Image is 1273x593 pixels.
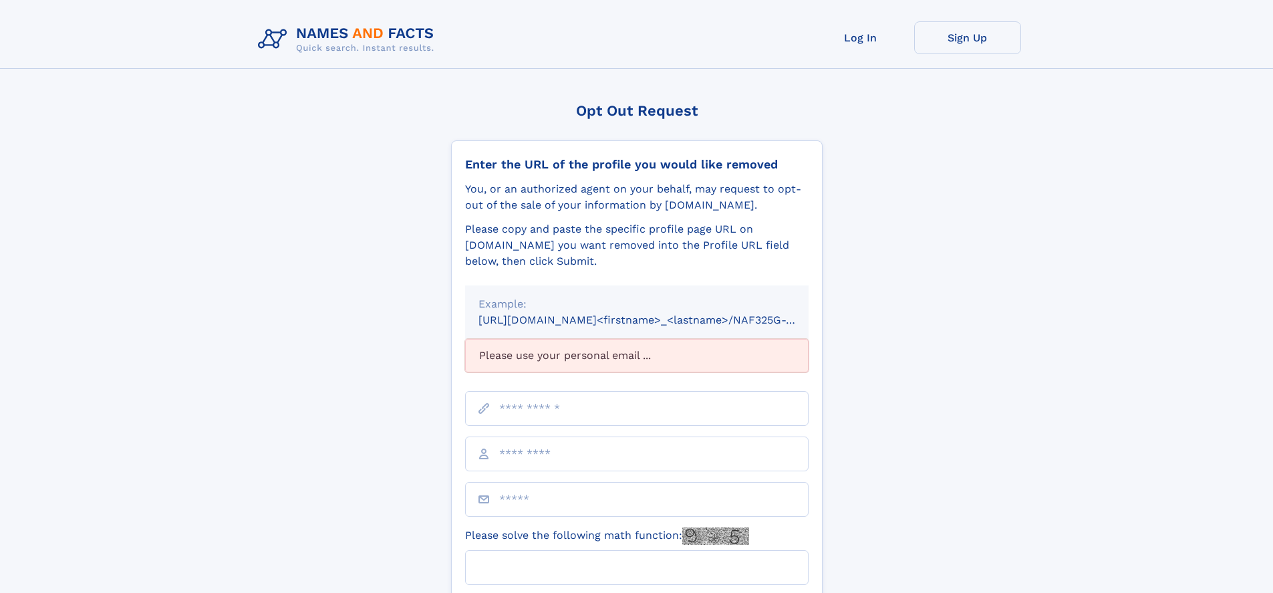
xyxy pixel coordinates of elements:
div: Opt Out Request [451,102,823,119]
div: Enter the URL of the profile you would like removed [465,157,809,172]
a: Sign Up [914,21,1021,54]
a: Log In [807,21,914,54]
label: Please solve the following math function: [465,527,749,545]
div: Please use your personal email ... [465,339,809,372]
img: Logo Names and Facts [253,21,445,57]
small: [URL][DOMAIN_NAME]<firstname>_<lastname>/NAF325G-xxxxxxxx [478,314,834,326]
div: Please copy and paste the specific profile page URL on [DOMAIN_NAME] you want removed into the Pr... [465,221,809,269]
div: You, or an authorized agent on your behalf, may request to opt-out of the sale of your informatio... [465,181,809,213]
div: Example: [478,296,795,312]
